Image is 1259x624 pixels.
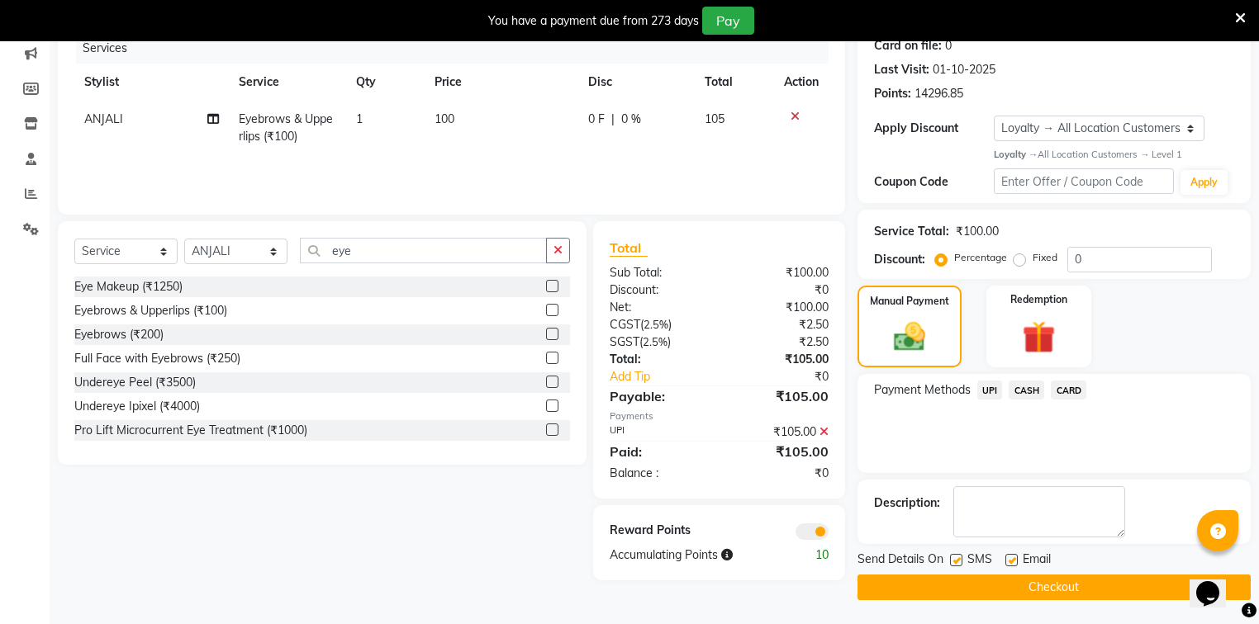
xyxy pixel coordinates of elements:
input: Search or Scan [300,238,547,263]
div: ₹2.50 [719,316,840,333]
th: Price [425,64,578,101]
div: Points: [874,85,911,102]
div: ₹100.00 [956,223,999,240]
span: UPI [977,381,1003,399]
div: ₹100.00 [719,264,840,281]
button: Checkout [858,574,1251,600]
span: 2.5% [644,318,668,331]
div: ₹105.00 [719,386,840,406]
div: You have a payment due from 273 days [488,12,699,30]
th: Total [695,64,774,101]
div: Discount: [597,281,719,299]
span: Eyebrows & Upperlips (₹100) [239,111,333,144]
div: Coupon Code [874,173,994,191]
div: All Location Customers → Level 1 [994,148,1234,162]
a: Add Tip [597,368,739,385]
div: 14296.85 [915,85,963,102]
div: ₹100.00 [719,299,840,316]
div: Service Total: [874,223,949,240]
span: Email [1023,551,1051,571]
div: ₹105.00 [719,351,840,368]
div: Payable: [597,386,719,406]
span: 100 [435,111,454,126]
span: Send Details On [858,551,943,571]
img: _gift.svg [1012,317,1066,358]
div: Apply Discount [874,120,994,137]
div: Balance : [597,465,719,482]
div: Discount: [874,251,925,268]
label: Percentage [954,250,1007,265]
span: 1 [356,111,363,126]
div: Sub Total: [597,264,719,281]
strong: Loyalty → [994,149,1038,160]
img: _cash.svg [884,319,935,355]
div: ₹2.50 [719,333,840,351]
th: Qty [346,64,425,101]
div: UPI [597,423,719,441]
div: Net: [597,299,719,316]
span: Payment Methods [874,381,971,399]
div: Last Visit: [874,61,929,78]
th: Stylist [74,64,229,101]
div: Payments [610,409,829,423]
span: | [611,111,615,128]
div: Paid: [597,442,719,461]
label: Manual Payment [870,294,949,309]
span: CARD [1051,381,1086,399]
label: Fixed [1033,250,1057,265]
span: 2.5% [643,335,668,348]
div: Accumulating Points [597,546,780,564]
th: Disc [578,64,695,101]
th: Action [774,64,829,101]
div: Reward Points [597,522,719,540]
div: ₹0 [719,281,840,299]
div: Card on file: [874,37,942,54]
div: Full Face with Eyebrows (₹250) [74,350,240,367]
div: 01-10-2025 [933,61,995,78]
span: 105 [705,111,725,126]
div: Pro Lift Microcurrent Eye Treatment (₹1000) [74,422,307,439]
div: Eyebrows (₹200) [74,326,164,343]
div: ₹0 [739,368,841,385]
div: ₹0 [719,465,840,482]
span: CGST [610,317,640,332]
button: Pay [702,7,754,35]
div: ( ) [597,333,719,351]
span: 0 F [588,111,605,128]
div: 10 [780,546,841,564]
div: Services [76,33,841,64]
div: Eyebrows & Upperlips (₹100) [74,302,227,319]
span: 0 % [621,111,641,128]
div: Undereye Ipixel (₹4000) [74,398,200,415]
div: ₹105.00 [719,442,840,461]
span: SMS [967,551,992,571]
span: SGST [610,334,639,349]
div: ( ) [597,316,719,333]
th: Service [229,64,346,101]
button: Apply [1181,170,1228,195]
label: Redemption [1010,292,1067,307]
span: ANJALI [84,111,123,126]
div: ₹105.00 [719,423,840,441]
div: Eye Makeup (₹1250) [74,278,183,295]
span: CASH [1009,381,1044,399]
input: Enter Offer / Coupon Code [994,168,1174,194]
iframe: chat widget [1190,558,1242,607]
div: 0 [945,37,952,54]
span: Total [610,239,648,257]
div: Undereye Peel (₹3500) [74,374,196,391]
div: Total: [597,351,719,368]
div: Description: [874,494,940,512]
